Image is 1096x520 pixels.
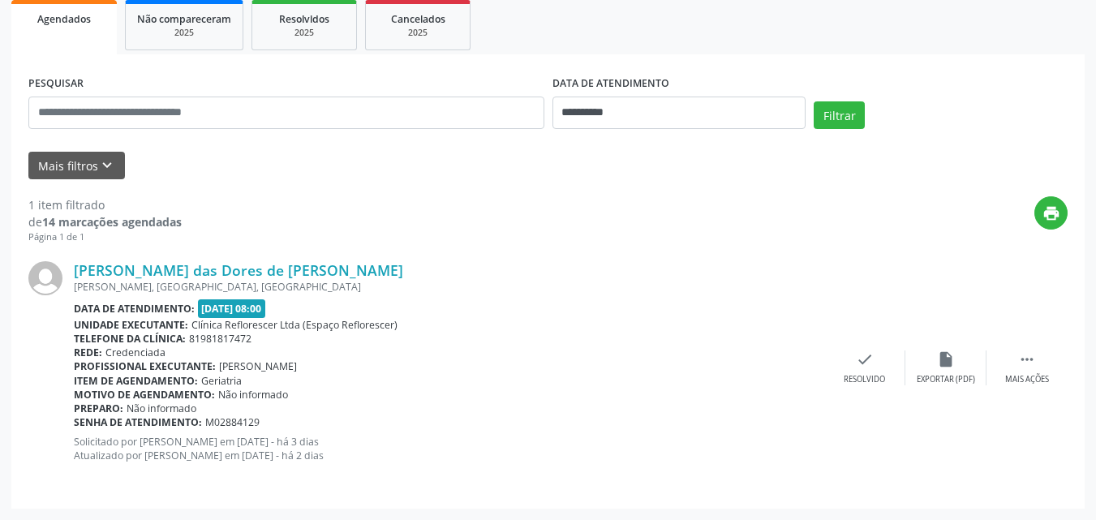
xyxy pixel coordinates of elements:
div: de [28,213,182,230]
b: Profissional executante: [74,359,216,373]
span: Não informado [127,402,196,415]
div: Resolvido [844,374,885,385]
span: Não compareceram [137,12,231,26]
i: keyboard_arrow_down [98,157,116,174]
label: PESQUISAR [28,71,84,97]
button: print [1034,196,1068,230]
i:  [1018,350,1036,368]
b: Unidade executante: [74,318,188,332]
div: 1 item filtrado [28,196,182,213]
div: Página 1 de 1 [28,230,182,244]
span: Geriatria [201,374,242,388]
i: print [1042,204,1060,222]
span: [PERSON_NAME] [219,359,297,373]
b: Preparo: [74,402,123,415]
img: img [28,261,62,295]
button: Filtrar [814,101,865,129]
button: Mais filtroskeyboard_arrow_down [28,152,125,180]
div: 2025 [377,27,458,39]
b: Motivo de agendamento: [74,388,215,402]
b: Senha de atendimento: [74,415,202,429]
div: 2025 [264,27,345,39]
span: M02884129 [205,415,260,429]
span: [DATE] 08:00 [198,299,266,318]
span: Credenciada [105,346,165,359]
b: Telefone da clínica: [74,332,186,346]
div: Mais ações [1005,374,1049,385]
b: Item de agendamento: [74,374,198,388]
p: Solicitado por [PERSON_NAME] em [DATE] - há 3 dias Atualizado por [PERSON_NAME] em [DATE] - há 2 ... [74,435,824,462]
a: [PERSON_NAME] das Dores de [PERSON_NAME] [74,261,403,279]
label: DATA DE ATENDIMENTO [552,71,669,97]
div: Exportar (PDF) [917,374,975,385]
strong: 14 marcações agendadas [42,214,182,230]
b: Rede: [74,346,102,359]
span: 81981817472 [189,332,251,346]
b: Data de atendimento: [74,302,195,316]
i: insert_drive_file [937,350,955,368]
i: check [856,350,874,368]
span: Clínica Reflorescer Ltda (Espaço Reflorescer) [191,318,398,332]
div: [PERSON_NAME], [GEOGRAPHIC_DATA], [GEOGRAPHIC_DATA] [74,280,824,294]
span: Resolvidos [279,12,329,26]
span: Cancelados [391,12,445,26]
div: 2025 [137,27,231,39]
span: Não informado [218,388,288,402]
span: Agendados [37,12,91,26]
